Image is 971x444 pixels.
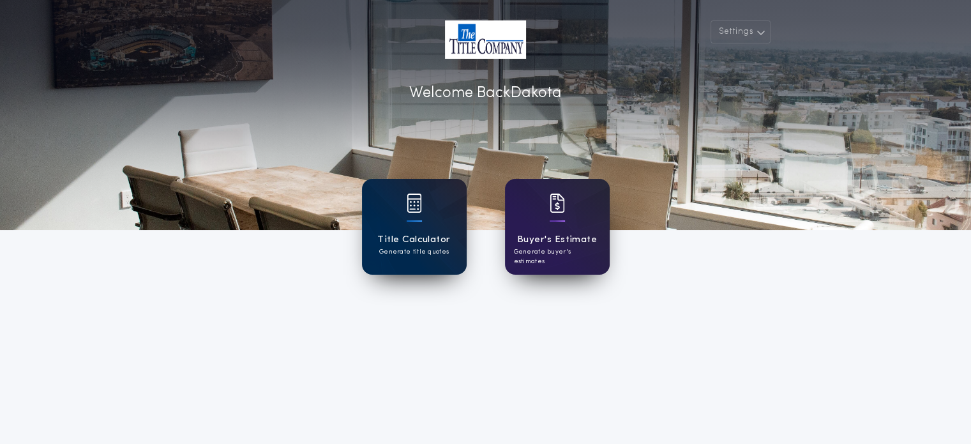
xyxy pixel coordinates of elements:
[505,179,610,275] a: card iconBuyer's EstimateGenerate buyer's estimates
[377,233,450,247] h1: Title Calculator
[550,194,565,213] img: card icon
[517,233,597,247] h1: Buyer's Estimate
[407,194,422,213] img: card icon
[711,20,771,43] button: Settings
[409,82,562,105] p: Welcome Back Dakota
[379,247,449,257] p: Generate title quotes
[362,179,467,275] a: card iconTitle CalculatorGenerate title quotes
[445,20,526,59] img: account-logo
[514,247,601,266] p: Generate buyer's estimates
